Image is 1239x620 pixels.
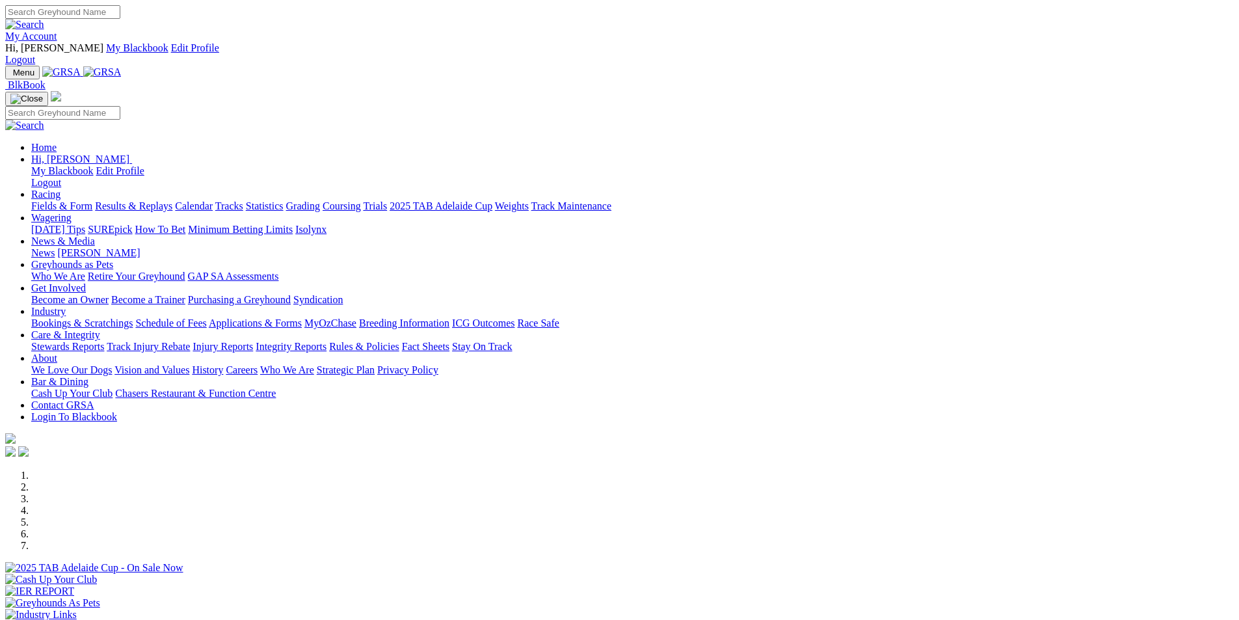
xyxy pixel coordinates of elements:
a: Who We Are [31,271,85,282]
img: Search [5,19,44,31]
a: MyOzChase [304,317,356,329]
img: logo-grsa-white.png [5,433,16,444]
img: 2025 TAB Adelaide Cup - On Sale Now [5,562,183,574]
a: Login To Blackbook [31,411,117,422]
a: Weights [495,200,529,211]
a: Statistics [246,200,284,211]
a: My Blackbook [106,42,168,53]
a: Who We Are [260,364,314,375]
a: Chasers Restaurant & Function Centre [115,388,276,399]
a: Isolynx [295,224,326,235]
a: Careers [226,364,258,375]
a: Privacy Policy [377,364,438,375]
a: Industry [31,306,66,317]
a: Retire Your Greyhound [88,271,185,282]
a: SUREpick [88,224,132,235]
a: History [192,364,223,375]
a: Become an Owner [31,294,109,305]
div: Hi, [PERSON_NAME] [31,165,1234,189]
a: Fact Sheets [402,341,449,352]
a: Racing [31,189,60,200]
img: logo-grsa-white.png [51,91,61,101]
button: Toggle navigation [5,92,48,106]
div: Get Involved [31,294,1234,306]
a: Cash Up Your Club [31,388,113,399]
a: [DATE] Tips [31,224,85,235]
a: Rules & Policies [329,341,399,352]
a: My Blackbook [31,165,94,176]
a: Coursing [323,200,361,211]
a: Stay On Track [452,341,512,352]
img: GRSA [83,66,122,78]
a: Track Maintenance [531,200,611,211]
a: BlkBook [5,79,46,90]
a: News [31,247,55,258]
img: Greyhounds As Pets [5,597,100,609]
a: Stewards Reports [31,341,104,352]
div: Racing [31,200,1234,212]
div: My Account [5,42,1234,66]
div: News & Media [31,247,1234,259]
a: Syndication [293,294,343,305]
div: Bar & Dining [31,388,1234,399]
a: News & Media [31,236,95,247]
a: GAP SA Assessments [188,271,279,282]
a: Trials [363,200,387,211]
div: Wagering [31,224,1234,236]
a: Vision and Values [114,364,189,375]
div: About [31,364,1234,376]
button: Toggle navigation [5,66,40,79]
div: Greyhounds as Pets [31,271,1234,282]
a: Edit Profile [171,42,219,53]
a: Calendar [175,200,213,211]
a: 2025 TAB Adelaide Cup [390,200,492,211]
img: Search [5,120,44,131]
a: Edit Profile [96,165,144,176]
a: Strategic Plan [317,364,375,375]
a: Care & Integrity [31,329,100,340]
a: Injury Reports [193,341,253,352]
img: facebook.svg [5,446,16,457]
a: We Love Our Dogs [31,364,112,375]
a: My Account [5,31,57,42]
div: Care & Integrity [31,341,1234,353]
img: Cash Up Your Club [5,574,97,586]
a: Contact GRSA [31,399,94,411]
a: About [31,353,57,364]
a: Tracks [215,200,243,211]
input: Search [5,106,120,120]
a: Bookings & Scratchings [31,317,133,329]
img: IER REPORT [5,586,74,597]
a: Fields & Form [31,200,92,211]
a: Wagering [31,212,72,223]
input: Search [5,5,120,19]
a: Become a Trainer [111,294,185,305]
a: ICG Outcomes [452,317,514,329]
img: twitter.svg [18,446,29,457]
a: Grading [286,200,320,211]
a: Applications & Forms [209,317,302,329]
a: Logout [31,177,61,188]
a: Breeding Information [359,317,449,329]
span: Hi, [PERSON_NAME] [31,154,129,165]
span: Hi, [PERSON_NAME] [5,42,103,53]
a: Purchasing a Greyhound [188,294,291,305]
img: Close [10,94,43,104]
a: Hi, [PERSON_NAME] [31,154,132,165]
div: Industry [31,317,1234,329]
span: BlkBook [8,79,46,90]
a: Track Injury Rebate [107,341,190,352]
a: Minimum Betting Limits [188,224,293,235]
a: [PERSON_NAME] [57,247,140,258]
span: Menu [13,68,34,77]
img: GRSA [42,66,81,78]
a: Logout [5,54,35,65]
a: Greyhounds as Pets [31,259,113,270]
a: Home [31,142,57,153]
a: How To Bet [135,224,186,235]
a: Get Involved [31,282,86,293]
a: Bar & Dining [31,376,88,387]
a: Race Safe [517,317,559,329]
a: Results & Replays [95,200,172,211]
a: Integrity Reports [256,341,326,352]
